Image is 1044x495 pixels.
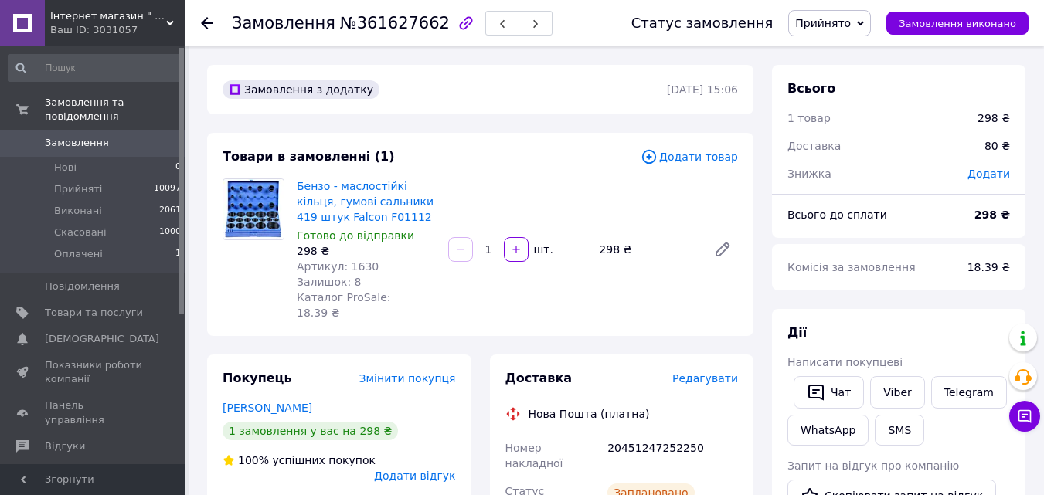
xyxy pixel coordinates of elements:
[530,242,555,257] div: шт.
[45,96,185,124] span: Замовлення та повідомлення
[50,23,185,37] div: Ваш ID: 3031057
[297,180,434,223] a: Бензо - маслостійкі кільця, гумові сальники 419 штук Falcon F01112
[899,18,1016,29] span: Замовлення виконано
[45,280,120,293] span: Повідомлення
[795,17,851,29] span: Прийнято
[232,14,335,32] span: Замовлення
[54,225,107,239] span: Скасовані
[593,239,701,260] div: 298 ₴
[223,371,292,385] span: Покупець
[154,182,181,196] span: 10097
[787,261,916,273] span: Комісія за замовлення
[975,129,1019,163] div: 80 ₴
[672,372,738,385] span: Редагувати
[54,204,102,218] span: Виконані
[641,148,738,165] span: Додати товар
[787,209,887,221] span: Всього до сплати
[45,136,109,150] span: Замовлення
[175,161,181,175] span: 0
[359,372,456,385] span: Змінити покупця
[45,439,85,453] span: Відгуки
[631,15,774,31] div: Статус замовлення
[238,454,269,466] span: 100%
[604,434,741,477] div: 20451247252250
[525,406,654,422] div: Нова Пошта (платна)
[223,402,312,414] a: [PERSON_NAME]
[50,9,166,23] span: Інтернет магазин " Korvet "
[787,140,841,152] span: Доставка
[8,54,182,82] input: Пошук
[297,229,414,242] span: Готово до відправки
[223,179,284,239] img: Бензо - маслостійкі кільця, гумові сальники 419 штук Falcon F01112
[787,112,831,124] span: 1 товар
[45,306,143,320] span: Товари та послуги
[787,356,903,368] span: Написати покупцеві
[931,376,1007,409] a: Telegram
[870,376,924,409] a: Viber
[974,209,1010,221] b: 298 ₴
[787,459,959,472] span: Запит на відгук про компанію
[54,161,77,175] span: Нові
[223,422,398,440] div: 1 замовлення у вас на 298 ₴
[505,371,573,385] span: Доставка
[794,376,864,409] button: Чат
[54,182,102,196] span: Прийняті
[1009,401,1040,432] button: Чат з покупцем
[967,168,1010,180] span: Додати
[297,243,436,259] div: 298 ₴
[374,470,455,482] span: Додати відгук
[787,168,831,180] span: Знижка
[875,415,924,446] button: SMS
[45,398,143,426] span: Панель управління
[787,415,869,446] a: WhatsApp
[54,247,103,261] span: Оплачені
[707,234,738,265] a: Редагувати
[297,260,379,273] span: Артикул: 1630
[340,14,450,32] span: №361627662
[297,276,362,288] span: Залишок: 8
[223,80,379,99] div: Замовлення з додатку
[967,261,1010,273] span: 18.39 ₴
[201,15,213,31] div: Повернутися назад
[223,453,376,468] div: успішних покупок
[45,332,159,346] span: [DEMOGRAPHIC_DATA]
[787,81,835,96] span: Всього
[667,83,738,96] time: [DATE] 15:06
[787,325,807,340] span: Дії
[297,291,390,319] span: Каталог ProSale: 18.39 ₴
[505,442,563,470] span: Номер накладної
[223,149,395,164] span: Товари в замовленні (1)
[978,110,1010,126] div: 298 ₴
[45,358,143,386] span: Показники роботи компанії
[159,225,181,239] span: 1000
[175,247,181,261] span: 1
[886,12,1029,35] button: Замовлення виконано
[159,204,181,218] span: 2061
